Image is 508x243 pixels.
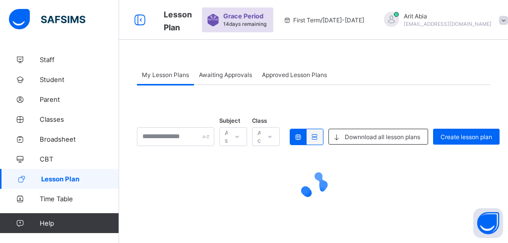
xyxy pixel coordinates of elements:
[225,127,248,146] div: All subjects
[257,127,278,146] div: All classes
[40,219,119,227] span: Help
[473,208,503,238] button: Open asap
[40,95,119,103] span: Parent
[404,12,492,20] span: Arit Abia
[40,135,119,143] span: Broadsheet
[223,12,263,20] span: Grace Period
[40,155,119,163] span: CBT
[252,117,267,124] span: Class
[262,71,327,79] span: Approved Lesson Plans
[283,16,364,24] span: session/term information
[223,21,266,27] span: 14 days remaining
[40,56,119,64] span: Staff
[9,9,85,30] img: safsims
[404,21,492,27] span: [EMAIL_ADDRESS][DOMAIN_NAME]
[142,71,189,79] span: My Lesson Plans
[164,9,192,32] span: Lesson Plan
[345,133,420,141] span: Downnload all lesson plans
[41,175,119,183] span: Lesson Plan
[40,115,119,123] span: Classes
[199,71,252,79] span: Awaiting Approvals
[441,133,492,141] span: Create lesson plan
[219,117,240,124] span: Subject
[40,195,119,203] span: Time Table
[40,76,119,83] span: Student
[207,14,219,26] img: sticker-purple.71386a28dfed39d6af7621340158ba97.svg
